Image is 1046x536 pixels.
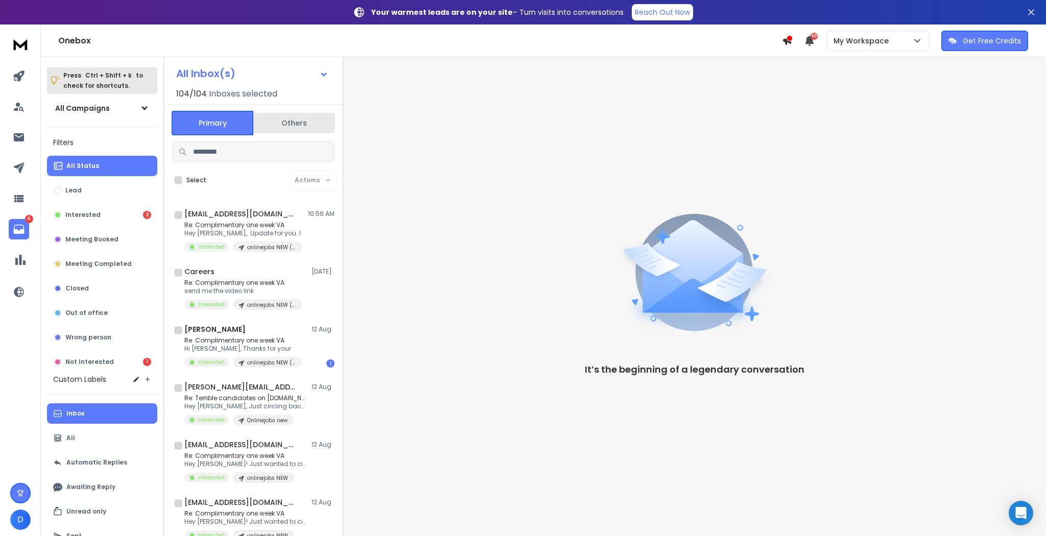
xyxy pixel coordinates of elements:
[184,382,297,392] h1: [PERSON_NAME][EMAIL_ADDRESS][DOMAIN_NAME]
[47,135,157,150] h3: Filters
[184,324,246,334] h1: [PERSON_NAME]
[66,507,106,516] p: Unread only
[47,180,157,201] button: Lead
[65,309,108,317] p: Out of office
[247,359,296,367] p: onlinejobs NEW ([PERSON_NAME] add to this one)
[47,303,157,323] button: Out of office
[585,362,804,377] p: It’s the beginning of a legendary conversation
[184,518,307,526] p: Hey [PERSON_NAME]! Just wanted to circle
[963,36,1021,46] p: Get Free Credits
[65,186,82,194] p: Lead
[184,279,302,287] p: Re: Complimentary one week VA
[65,211,101,219] p: Interested
[65,358,114,366] p: Not Interested
[811,33,818,40] span: 50
[312,325,335,333] p: 12 Aug
[143,211,151,219] div: 3
[198,243,225,251] p: Interested
[47,501,157,522] button: Unread only
[312,441,335,449] p: 12 Aug
[184,221,302,229] p: Re: Complimentary one week VA
[198,301,225,308] p: Interested
[66,483,115,491] p: Awaiting Reply
[312,498,335,506] p: 12 Aug
[184,452,307,460] p: Re: Complimentary one week VA
[10,35,31,54] img: logo
[312,267,335,276] p: [DATE]
[247,417,288,424] p: Onlinejobs new
[55,103,110,113] h1: All Campaigns
[47,156,157,176] button: All Status
[1009,501,1033,525] div: Open Intercom Messenger
[184,509,307,518] p: Re: Complimentary one week VA
[326,359,335,368] div: 1
[47,327,157,348] button: Wrong person
[66,409,84,418] p: Inbox
[184,394,307,402] p: Re: Terrible candidates on [DOMAIN_NAME]
[198,358,225,366] p: Interested
[143,358,151,366] div: 1
[198,474,225,481] p: Interested
[247,243,296,251] p: onlinejobs NEW ([PERSON_NAME] add to this one)
[47,98,157,118] button: All Campaigns
[10,509,31,530] button: D
[65,333,111,342] p: Wrong person
[635,7,690,17] p: Reach Out Now
[371,7,624,17] p: – Turn visits into conversations
[247,301,296,309] p: onlinejobs NEW ([PERSON_NAME] add to this one)
[253,112,335,134] button: Others
[941,31,1028,51] button: Get Free Credits
[47,428,157,448] button: All
[47,205,157,225] button: Interested3
[47,278,157,299] button: Closed
[184,345,302,353] p: Hi [PERSON_NAME], Thanks for your
[65,235,118,243] p: Meeting Booked
[312,383,335,391] p: 12 Aug
[58,35,782,47] h1: Onebox
[66,162,99,170] p: All Status
[47,452,157,473] button: Automatic Replies
[184,336,302,345] p: Re: Complimentary one week VA
[834,36,893,46] p: My Workspace
[47,254,157,274] button: Meeting Completed
[184,287,302,295] p: send me the video link
[184,266,215,277] h1: Careers
[66,458,127,467] p: Automatic Replies
[168,63,337,84] button: All Inbox(s)
[209,88,277,100] h3: Inboxes selected
[25,215,33,223] p: 4
[63,70,143,91] p: Press to check for shortcuts.
[247,474,288,482] p: onlinejobs NEW
[184,209,297,219] h1: [EMAIL_ADDRESS][DOMAIN_NAME]
[184,402,307,410] p: Hey [PERSON_NAME], Just circling back. Were
[47,229,157,250] button: Meeting Booked
[184,460,307,468] p: Hey [PERSON_NAME]! Just wanted to circle
[184,440,297,450] h1: [EMAIL_ADDRESS][DOMAIN_NAME]
[176,68,235,79] h1: All Inbox(s)
[66,434,75,442] p: All
[632,4,693,20] a: Reach Out Now
[47,352,157,372] button: Not Interested1
[186,176,206,184] label: Select
[184,229,302,237] p: Hey [PERSON_NAME], Update for you. I
[371,7,513,17] strong: Your warmest leads are on your site
[184,497,297,507] h1: [EMAIL_ADDRESS][DOMAIN_NAME]
[308,210,335,218] p: 10:56 AM
[65,260,132,268] p: Meeting Completed
[176,88,207,100] span: 104 / 104
[47,403,157,424] button: Inbox
[53,374,106,384] h3: Custom Labels
[172,111,253,135] button: Primary
[84,69,133,81] span: Ctrl + Shift + k
[9,219,29,239] a: 4
[65,284,89,293] p: Closed
[198,416,225,424] p: Interested
[47,477,157,497] button: Awaiting Reply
